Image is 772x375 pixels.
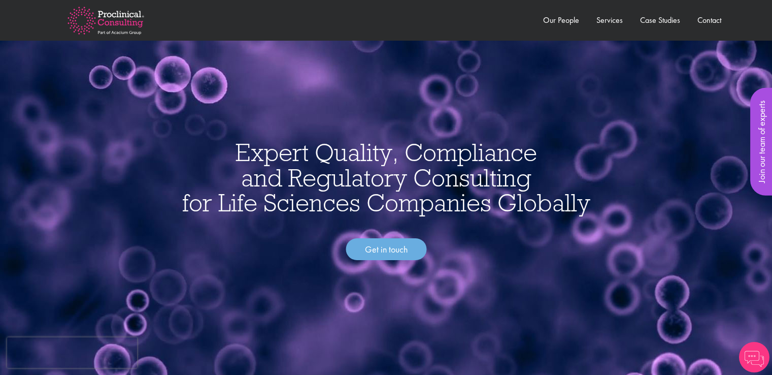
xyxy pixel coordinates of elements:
a: Our People [543,15,579,25]
img: Chatbot [739,342,769,372]
a: Get in touch [346,238,426,261]
a: Contact [697,15,721,25]
h1: Expert Quality, Compliance and Regulatory Consulting for Life Sciences Companies Globally [10,140,762,215]
iframe: reCAPTCHA [7,337,137,368]
a: Services [596,15,623,25]
a: Case Studies [640,15,680,25]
